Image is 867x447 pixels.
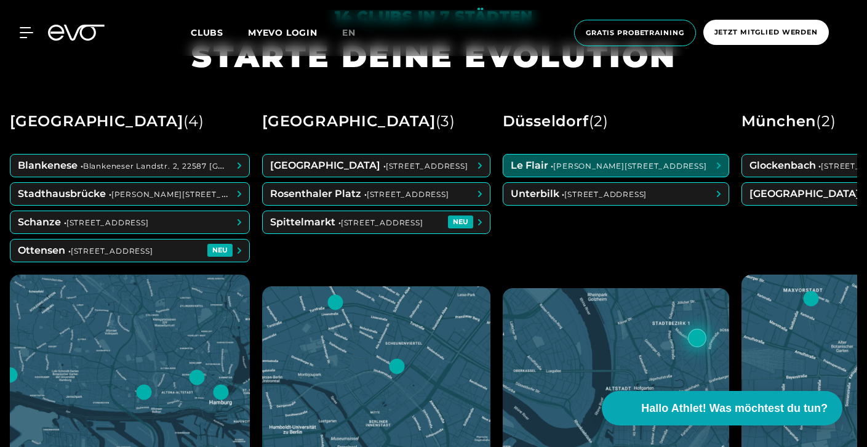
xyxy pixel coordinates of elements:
span: ( 2 ) [589,112,609,130]
div: [GEOGRAPHIC_DATA] [10,107,204,135]
a: Gratis Probetraining [570,20,700,46]
a: Jetzt Mitglied werden [700,20,833,46]
span: Jetzt Mitglied werden [714,27,818,38]
span: ( 4 ) [183,112,204,130]
span: ( 2 ) [816,112,836,130]
button: Hallo Athlet! Was möchtest du tun? [602,391,842,425]
a: MYEVO LOGIN [248,27,318,38]
span: Hallo Athlet! Was möchtest du tun? [641,400,828,417]
span: en [342,27,356,38]
div: [GEOGRAPHIC_DATA] [262,107,455,135]
a: Clubs [191,26,248,38]
span: ( 3 ) [436,112,455,130]
div: Düsseldorf [503,107,609,135]
span: Gratis Probetraining [586,28,684,38]
span: Clubs [191,27,223,38]
div: München [741,107,836,135]
a: en [342,26,370,40]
